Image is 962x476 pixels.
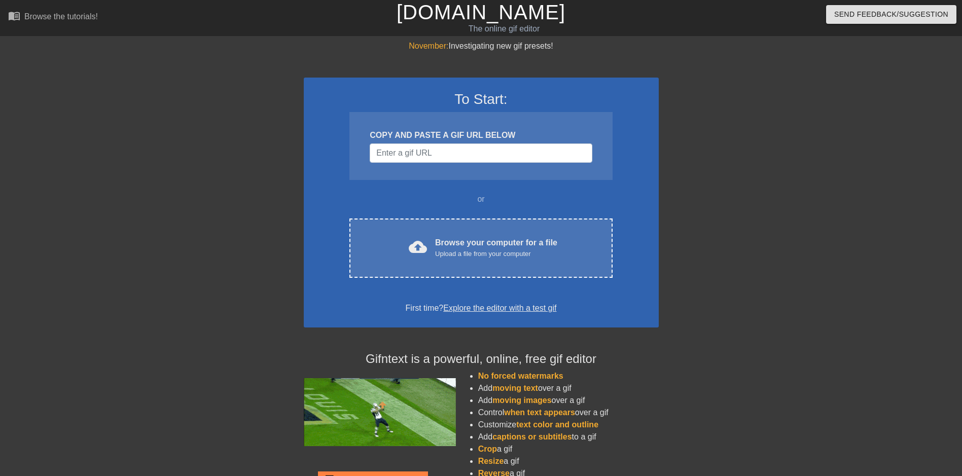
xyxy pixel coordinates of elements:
[24,12,98,21] div: Browse the tutorials!
[317,91,646,108] h3: To Start:
[8,10,98,25] a: Browse the tutorials!
[478,382,659,394] li: Add over a gif
[435,237,557,259] div: Browse your computer for a file
[304,352,659,367] h4: Gifntext is a powerful, online, free gif editor
[370,143,592,163] input: Username
[8,10,20,22] span: menu_book
[330,193,632,205] div: or
[492,432,572,441] span: captions or subtitles
[826,5,956,24] button: Send Feedback/Suggestion
[478,443,659,455] li: a gif
[478,394,659,407] li: Add over a gif
[478,455,659,467] li: a gif
[492,384,538,392] span: moving text
[304,378,456,446] img: football_small.gif
[478,457,504,465] span: Resize
[834,8,948,21] span: Send Feedback/Suggestion
[397,1,565,23] a: [DOMAIN_NAME]
[478,419,659,431] li: Customize
[478,407,659,419] li: Control over a gif
[478,445,497,453] span: Crop
[317,302,646,314] div: First time?
[370,129,592,141] div: COPY AND PASTE A GIF URL BELOW
[435,249,557,259] div: Upload a file from your computer
[492,396,551,405] span: moving images
[504,408,575,417] span: when text appears
[409,238,427,256] span: cloud_upload
[443,304,556,312] a: Explore the editor with a test gif
[326,23,682,35] div: The online gif editor
[478,372,563,380] span: No forced watermarks
[304,40,659,52] div: Investigating new gif presets!
[409,42,448,50] span: November:
[516,420,598,429] span: text color and outline
[478,431,659,443] li: Add to a gif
